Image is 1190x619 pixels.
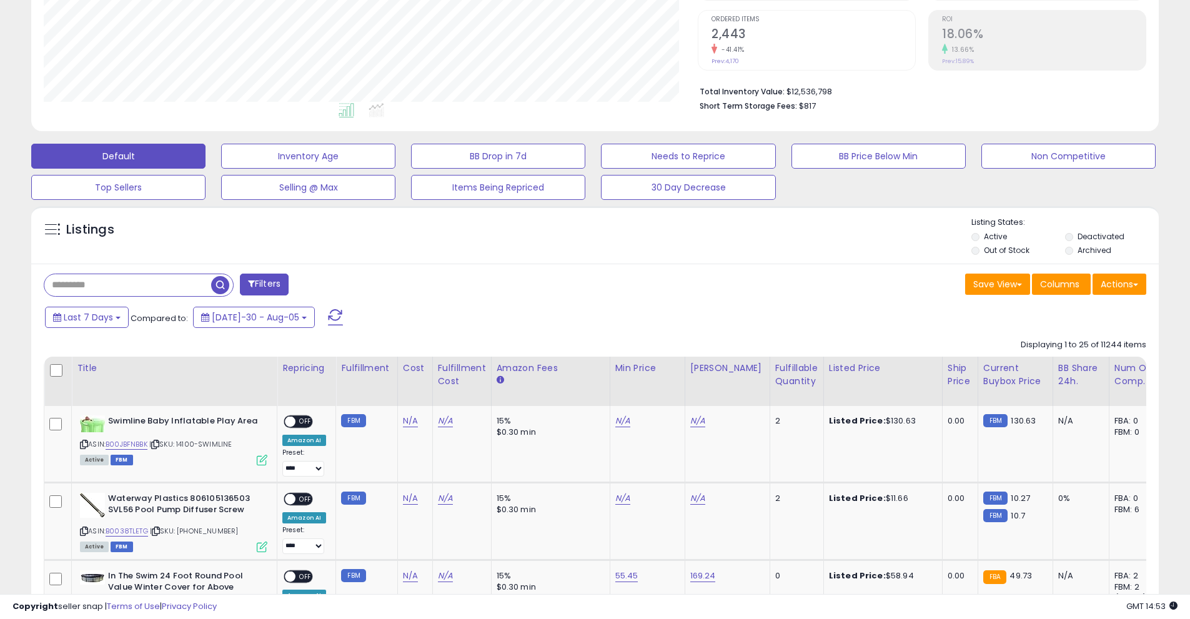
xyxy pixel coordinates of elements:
strong: Copyright [12,600,58,612]
div: Listed Price [829,362,937,375]
a: B00JBFNBBK [106,439,147,450]
h2: 18.06% [942,27,1146,44]
button: Selling @ Max [221,175,395,200]
img: 41Z6kI5DqhL._SL40_.jpg [80,570,105,585]
span: All listings currently available for purchase on Amazon [80,542,109,552]
button: Inventory Age [221,144,395,169]
b: Short Term Storage Fees: [700,101,797,111]
span: FBM [111,542,133,552]
div: ASIN: [80,493,267,551]
span: OFF [295,417,315,427]
button: Items Being Repriced [411,175,585,200]
small: FBA [983,570,1006,584]
div: N/A [1058,570,1099,582]
div: [PERSON_NAME] [690,362,765,375]
b: Listed Price: [829,570,886,582]
a: N/A [615,492,630,505]
a: 55.45 [615,570,638,582]
b: Listed Price: [829,415,886,427]
div: FBM: 6 [1114,504,1156,515]
button: Default [31,144,206,169]
small: Prev: 4,170 [712,57,739,65]
small: FBM [983,492,1008,505]
div: Displaying 1 to 25 of 11244 items [1021,339,1146,351]
h5: Listings [66,221,114,239]
div: Fulfillment Cost [438,362,486,388]
div: Preset: [282,526,326,554]
div: Current Buybox Price [983,362,1048,388]
button: Columns [1032,274,1091,295]
button: 30 Day Decrease [601,175,775,200]
span: | SKU: [PHONE_NUMBER] [150,526,239,536]
a: N/A [403,570,418,582]
small: FBM [341,569,365,582]
a: 169.24 [690,570,716,582]
b: In The Swim 24 Foot Round Pool Value Winter Cover for Above Ground Pools [108,570,260,608]
label: Active [984,231,1007,242]
small: FBM [983,414,1008,427]
button: BB Drop in 7d [411,144,585,169]
div: Amazon AI [282,435,326,446]
small: 13.66% [948,45,974,54]
div: seller snap | | [12,601,217,613]
small: Prev: 15.89% [942,57,974,65]
div: 0% [1058,493,1099,504]
div: $0.30 min [497,504,600,515]
div: $130.63 [829,415,933,427]
a: N/A [403,415,418,427]
span: 10.27 [1011,492,1030,504]
b: Listed Price: [829,492,886,504]
span: [DATE]-30 - Aug-05 [212,311,299,324]
span: Ordered Items [712,16,915,23]
button: BB Price Below Min [791,144,966,169]
button: Needs to Reprice [601,144,775,169]
span: 49.73 [1009,570,1032,582]
span: 130.63 [1011,415,1036,427]
a: Terms of Use [107,600,160,612]
div: Amazon Fees [497,362,605,375]
p: Listing States: [971,217,1159,229]
div: 0 [775,570,814,582]
small: FBM [341,414,365,427]
span: OFF [295,493,315,504]
div: BB Share 24h. [1058,362,1104,388]
div: Fulfillment [341,362,392,375]
label: Deactivated [1078,231,1124,242]
span: Last 7 Days [64,311,113,324]
div: Repricing [282,362,330,375]
div: Min Price [615,362,680,375]
div: Amazon AI [282,512,326,523]
span: OFF [295,571,315,582]
small: FBM [983,509,1008,522]
button: Actions [1093,274,1146,295]
div: FBA: 2 [1114,570,1156,582]
button: Non Competitive [981,144,1156,169]
span: $817 [799,100,816,112]
button: Save View [965,274,1030,295]
small: Amazon Fees. [497,375,504,386]
b: Waterway Plastics 806105136503 SVL56 Pool Pump Diffuser Screw [108,493,260,519]
div: 0.00 [948,415,968,427]
div: $58.94 [829,570,933,582]
a: N/A [438,415,453,427]
span: 10.7 [1011,510,1025,522]
div: $11.66 [829,493,933,504]
div: 15% [497,493,600,504]
div: Preset: [282,448,326,477]
button: Last 7 Days [45,307,129,328]
span: FBM [111,455,133,465]
small: FBM [341,492,365,505]
a: N/A [403,492,418,505]
div: Title [77,362,272,375]
li: $12,536,798 [700,83,1137,98]
b: Total Inventory Value: [700,86,785,97]
div: $0.30 min [497,582,600,593]
a: N/A [690,415,705,427]
span: 2025-08-13 14:53 GMT [1126,600,1178,612]
span: | SKU: 14100-SWIMLINE [149,439,232,449]
a: N/A [615,415,630,427]
label: Archived [1078,245,1111,255]
button: Filters [240,274,289,295]
div: ASIN: [80,415,267,464]
img: 41RosEjW8hL._SL40_.jpg [80,415,105,432]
